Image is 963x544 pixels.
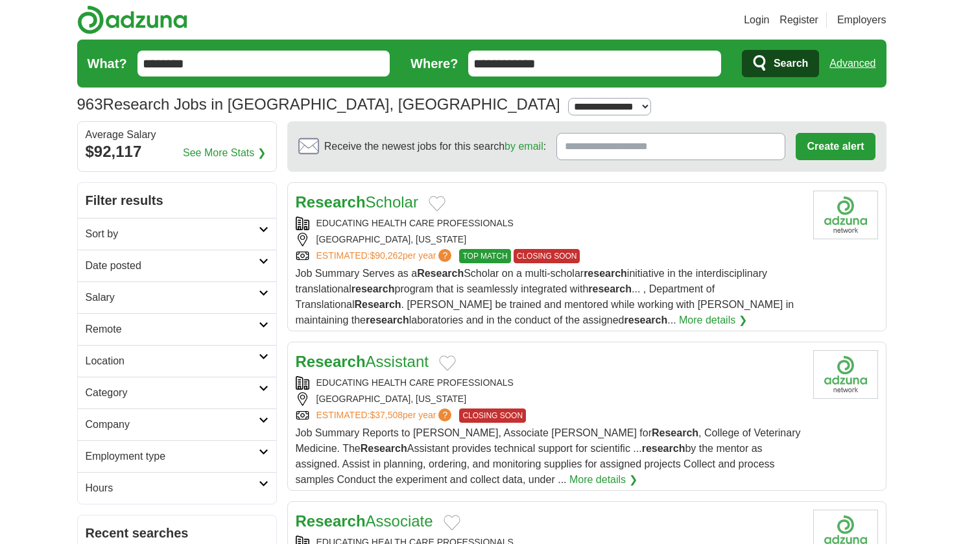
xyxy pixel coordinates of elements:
[296,353,366,370] strong: Research
[86,140,268,163] div: $92,117
[88,54,127,73] label: What?
[296,268,794,325] span: Job Summary Serves as a Scholar on a multi-scholar initiative in the interdisciplinary translatio...
[78,218,276,250] a: Sort by
[86,449,259,464] h2: Employment type
[77,93,103,116] span: 963
[86,290,259,305] h2: Salary
[78,377,276,408] a: Category
[296,392,803,406] div: [GEOGRAPHIC_DATA], [US_STATE]
[438,408,451,421] span: ?
[829,51,875,77] a: Advanced
[86,258,259,274] h2: Date posted
[296,512,433,530] a: ResearchAssociate
[624,314,668,325] strong: research
[837,12,886,28] a: Employers
[78,281,276,313] a: Salary
[505,141,543,152] a: by email
[77,95,560,113] h1: Research Jobs in [GEOGRAPHIC_DATA], [GEOGRAPHIC_DATA]
[86,322,259,337] h2: Remote
[86,353,259,369] h2: Location
[316,408,455,423] a: ESTIMATED:$37,508per year?
[324,139,546,154] span: Receive the newest jobs for this search :
[355,299,401,310] strong: Research
[361,443,407,454] strong: Research
[316,249,455,263] a: ESTIMATED:$90,262per year?
[459,249,510,263] span: TOP MATCH
[813,350,878,399] img: Company logo
[86,226,259,242] h2: Sort by
[438,249,451,262] span: ?
[86,480,259,496] h2: Hours
[652,427,698,438] strong: Research
[296,193,366,211] strong: Research
[296,193,418,211] a: ResearchScholar
[296,427,801,485] span: Job Summary Reports to [PERSON_NAME], Associate [PERSON_NAME] for , College of Veterinary Medicin...
[429,196,446,211] button: Add to favorite jobs
[779,12,818,28] a: Register
[584,268,627,279] strong: research
[796,133,875,160] button: Create alert
[351,283,395,294] strong: research
[78,345,276,377] a: Location
[417,268,464,279] strong: Research
[366,314,409,325] strong: research
[86,385,259,401] h2: Category
[813,191,878,239] img: Company logo
[774,51,808,77] span: Search
[78,250,276,281] a: Date posted
[642,443,685,454] strong: research
[296,376,803,390] div: EDUCATING HEALTH CARE PROFESSIONALS
[588,283,632,294] strong: research
[444,515,460,530] button: Add to favorite jobs
[86,417,259,432] h2: Company
[514,249,580,263] span: CLOSING SOON
[78,440,276,472] a: Employment type
[78,472,276,504] a: Hours
[296,353,429,370] a: ResearchAssistant
[77,5,187,34] img: Adzuna logo
[86,523,268,543] h2: Recent searches
[679,313,747,328] a: More details ❯
[370,250,403,261] span: $90,262
[744,12,769,28] a: Login
[296,512,366,530] strong: Research
[439,355,456,371] button: Add to favorite jobs
[78,313,276,345] a: Remote
[742,50,819,77] button: Search
[296,233,803,246] div: [GEOGRAPHIC_DATA], [US_STATE]
[86,130,268,140] div: Average Salary
[78,183,276,218] h2: Filter results
[78,408,276,440] a: Company
[569,472,637,488] a: More details ❯
[370,410,403,420] span: $37,508
[296,217,803,230] div: EDUCATING HEALTH CARE PROFESSIONALS
[410,54,458,73] label: Where?
[459,408,526,423] span: CLOSING SOON
[183,145,266,161] a: See More Stats ❯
